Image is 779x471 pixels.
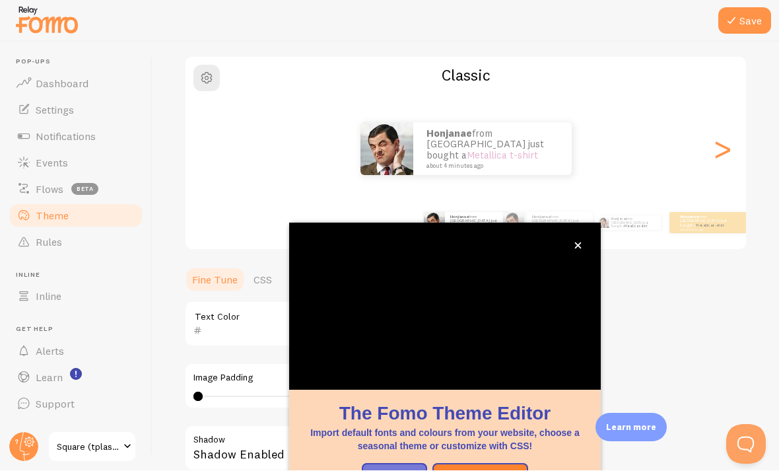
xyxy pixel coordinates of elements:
[532,215,551,220] strong: Honjanae
[611,217,627,221] strong: Honjanae
[606,421,656,434] p: Learn more
[599,218,609,229] img: Fomo
[36,236,62,249] span: Rules
[36,183,63,196] span: Flows
[8,365,144,391] a: Learn
[8,338,144,365] a: Alerts
[8,71,144,97] a: Dashboard
[305,427,585,453] p: Import default fonts and colours from your website, choose a seasonal theme or customize with CSS!
[48,431,137,463] a: Square (tplashsupply)
[450,215,503,231] p: from [GEOGRAPHIC_DATA] just bought a
[8,203,144,229] a: Theme
[16,326,144,334] span: Get Help
[246,267,280,293] a: CSS
[611,216,656,231] p: from [GEOGRAPHIC_DATA] just bought a
[426,129,559,170] p: from [GEOGRAPHIC_DATA] just bought a
[680,229,731,231] small: about 4 minutes ago
[680,215,733,231] p: from [GEOGRAPHIC_DATA] just bought a
[467,149,538,162] a: Metallica t-shirt
[70,369,82,380] svg: <p>Watch New Feature Tutorials!</p>
[680,215,698,220] strong: Honjanae
[8,150,144,176] a: Events
[36,104,74,117] span: Settings
[16,272,144,280] span: Inline
[16,58,144,67] span: Pop-ups
[36,345,64,358] span: Alerts
[14,3,80,37] img: fomo-relay-logo-orange.svg
[36,157,68,170] span: Events
[424,213,445,234] img: Fomo
[71,184,98,196] span: beta
[426,163,555,170] small: about 4 minutes ago
[714,102,730,197] div: Next slide
[57,439,119,455] span: Square (tplashsupply)
[8,391,144,417] a: Support
[8,124,144,150] a: Notifications
[532,215,588,231] p: from [GEOGRAPHIC_DATA] just bought a
[426,127,472,140] strong: Honjanae
[595,414,667,442] div: Learn more
[36,77,88,91] span: Dashboard
[450,215,469,220] strong: Honjanae
[305,401,585,427] h1: The Fomo Theme Editor
[184,267,246,293] a: Fine Tune
[8,176,144,203] a: Flows beta
[36,371,63,384] span: Learn
[36,130,96,143] span: Notifications
[503,213,524,234] img: Fomo
[36,209,69,223] span: Theme
[193,373,571,384] label: Image Padding
[36,290,61,303] span: Inline
[8,97,144,124] a: Settings
[186,65,746,86] h2: Classic
[696,223,724,229] a: Metallica t-shirt
[8,229,144,256] a: Rules
[571,239,585,253] button: close,
[36,398,75,411] span: Support
[360,123,413,176] img: Fomo
[726,425,766,464] iframe: Help Scout Beacon - Open
[625,225,647,229] a: Metallica t-shirt
[8,283,144,310] a: Inline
